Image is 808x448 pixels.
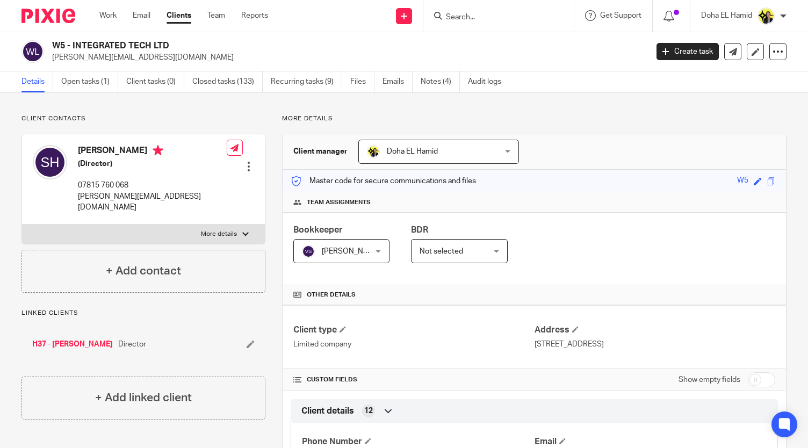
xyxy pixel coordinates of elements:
[167,10,191,21] a: Clients
[52,52,640,63] p: [PERSON_NAME][EMAIL_ADDRESS][DOMAIN_NAME]
[21,40,44,63] img: svg%3E
[364,406,373,416] span: 12
[133,10,150,21] a: Email
[701,10,752,21] p: Doha EL Hamid
[421,71,460,92] a: Notes (4)
[78,145,227,158] h4: [PERSON_NAME]
[307,198,371,207] span: Team assignments
[656,43,719,60] a: Create task
[21,9,75,23] img: Pixie
[535,324,775,336] h4: Address
[535,436,767,447] h4: Email
[118,339,146,350] span: Director
[420,248,463,255] span: Not selected
[302,436,534,447] h4: Phone Number
[271,71,342,92] a: Recurring tasks (9)
[21,114,265,123] p: Client contacts
[153,145,163,156] i: Primary
[32,339,113,350] a: H37 - [PERSON_NAME]
[61,71,118,92] a: Open tasks (1)
[95,389,192,406] h4: + Add linked client
[78,180,227,191] p: 07815 760 068
[535,339,775,350] p: [STREET_ADDRESS]
[52,40,523,52] h2: W5 - INTEGRATED TECH LTD
[207,10,225,21] a: Team
[293,339,534,350] p: Limited company
[21,71,53,92] a: Details
[192,71,263,92] a: Closed tasks (133)
[291,176,476,186] p: Master code for secure communications and files
[293,324,534,336] h4: Client type
[302,245,315,258] img: svg%3E
[293,226,343,234] span: Bookkeeper
[445,13,542,23] input: Search
[78,158,227,169] h5: (Director)
[737,175,748,187] div: W5
[387,148,438,155] span: Doha EL Hamid
[307,291,356,299] span: Other details
[367,145,380,158] img: Doha-Starbridge.jpg
[757,8,775,25] img: Doha-Starbridge.jpg
[468,71,509,92] a: Audit logs
[282,114,787,123] p: More details
[293,375,534,384] h4: CUSTOM FIELDS
[241,10,268,21] a: Reports
[301,406,354,417] span: Client details
[33,145,67,179] img: svg%3E
[106,263,181,279] h4: + Add contact
[411,226,428,234] span: BDR
[350,71,374,92] a: Files
[679,374,740,385] label: Show empty fields
[293,146,348,157] h3: Client manager
[99,10,117,21] a: Work
[322,248,381,255] span: [PERSON_NAME]
[201,230,237,239] p: More details
[21,309,265,317] p: Linked clients
[126,71,184,92] a: Client tasks (0)
[600,12,641,19] span: Get Support
[78,191,227,213] p: [PERSON_NAME][EMAIL_ADDRESS][DOMAIN_NAME]
[383,71,413,92] a: Emails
